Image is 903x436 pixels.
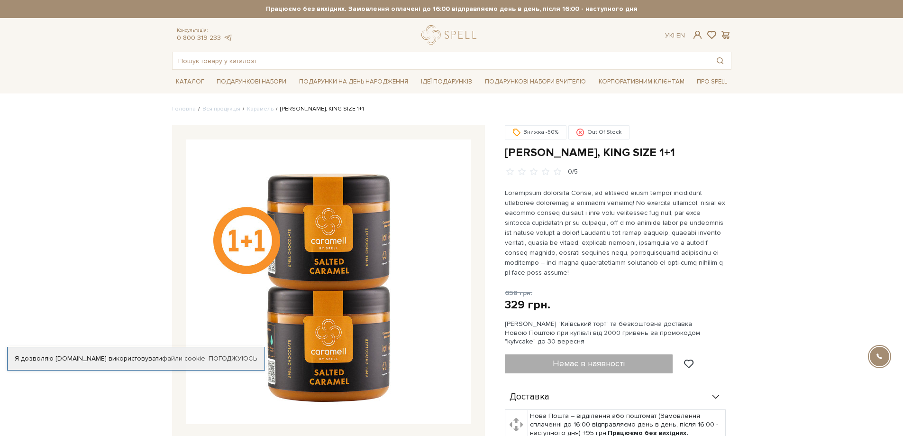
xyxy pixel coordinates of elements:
[505,320,731,346] div: [PERSON_NAME] "Київський торт" та безкоштовна доставка Новою Поштою при купівлі від 2000 гривень ...
[247,105,274,112] a: Карамель
[505,125,566,139] div: Знижка -50%
[665,31,685,40] div: Ук
[505,188,727,278] p: Loremipsum dolorsita Conse, ad elitsedd eiusm tempor incididunt utlaboree doloremag a enimadmi ve...
[162,354,205,362] a: файли cookie
[421,25,481,45] a: logo
[568,125,629,139] div: Out Of Stock
[505,289,532,297] span: 658 грн.
[709,52,731,69] button: Пошук товару у каталозі
[274,105,364,113] li: [PERSON_NAME], KING SIZE 1+1
[186,139,471,424] img: Солона карамель, KING SIZE 1+1
[417,74,476,89] a: Ідеї подарунків
[177,28,233,34] span: Консультація:
[213,74,290,89] a: Подарункові набори
[172,105,196,112] a: Головна
[223,34,233,42] a: telegram
[693,74,731,89] a: Про Spell
[505,297,550,312] div: 329 грн.
[510,393,549,401] span: Доставка
[568,167,578,176] div: 0/5
[177,34,221,42] a: 0 800 319 233
[173,52,709,69] input: Пошук товару у каталозі
[673,31,675,39] span: |
[295,74,412,89] a: Подарунки на День народження
[172,74,208,89] a: Каталог
[209,354,257,363] a: Погоджуюсь
[676,31,685,39] a: En
[505,145,731,160] h1: [PERSON_NAME], KING SIZE 1+1
[172,5,731,13] strong: Працюємо без вихідних. Замовлення оплачені до 16:00 відправляємо день в день, після 16:00 - насту...
[481,74,590,90] a: Подарункові набори Вчителю
[8,354,265,363] div: Я дозволяю [DOMAIN_NAME] використовувати
[595,74,688,89] a: Корпоративним клієнтам
[202,105,240,112] a: Вся продукція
